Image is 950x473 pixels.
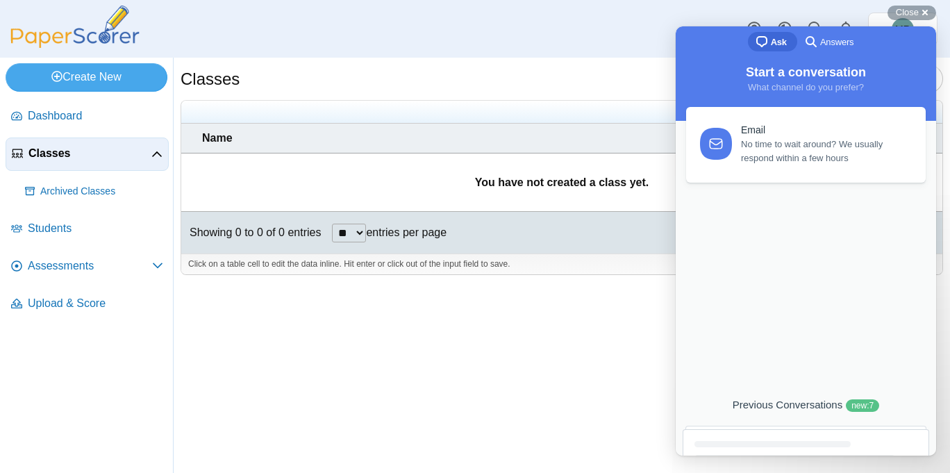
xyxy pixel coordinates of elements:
[6,138,169,171] a: Classes
[181,67,240,91] h1: Classes
[676,26,936,456] iframe: Help Scout Beacon - Live Chat, Contact Form, and Knowledge Base
[6,250,169,283] a: Assessments
[19,175,169,208] a: Archived Classes
[6,63,167,91] a: Create New
[6,38,144,50] a: PaperScorer
[366,226,447,238] label: entries per page
[831,14,861,44] a: Alerts
[6,288,169,321] a: Upload & Score
[181,254,942,274] div: Click on a table cell to edit the data inline. Hit enter or click out of the input field to save.
[202,131,692,146] span: Name
[6,100,169,133] a: Dashboard
[28,296,163,311] span: Upload & Score
[887,6,936,20] button: Close
[28,108,163,124] span: Dashboard
[40,185,163,199] span: Archived Classes
[6,213,169,246] a: Students
[181,212,321,254] div: Showing 0 to 0 of 0 entries
[475,176,649,188] b: You have not created a class yet.
[28,146,151,161] span: Classes
[895,24,910,34] span: Malinda Ritts
[28,258,152,274] span: Assessments
[896,7,919,17] span: Close
[28,221,163,236] span: Students
[6,6,144,48] img: PaperScorer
